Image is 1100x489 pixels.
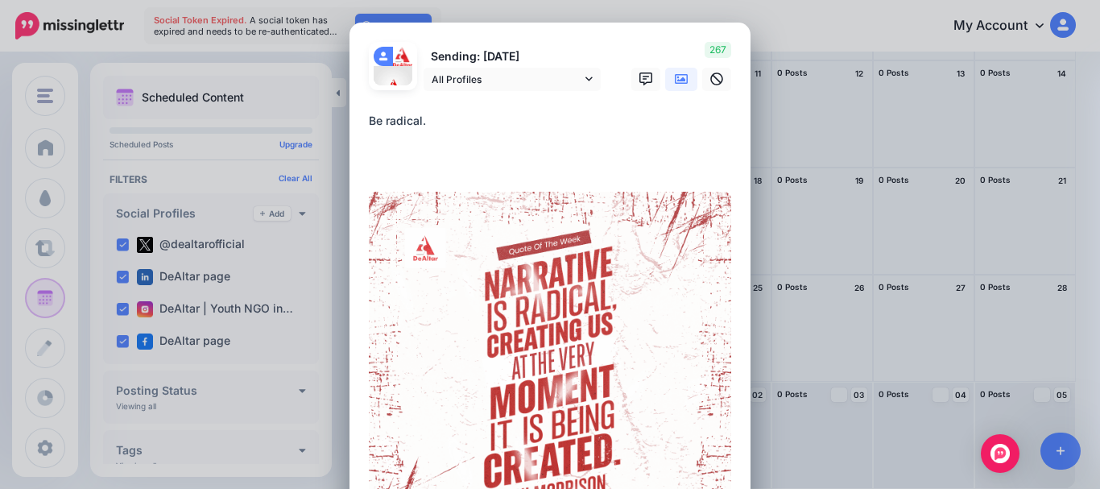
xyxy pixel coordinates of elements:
[374,47,393,66] img: user_default_image.png
[369,111,739,131] div: Be radical.
[432,71,581,88] span: All Profiles
[393,47,412,66] img: 327311341_717601746614384_2329680199877844940_n-bsa147144.png
[424,68,601,91] a: All Profiles
[705,42,731,58] span: 267
[981,434,1019,473] div: Open Intercom Messenger
[374,66,412,105] img: hLNy0gzS-84816.jpg
[424,48,601,66] p: Sending: [DATE]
